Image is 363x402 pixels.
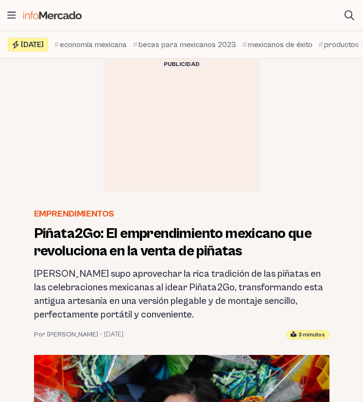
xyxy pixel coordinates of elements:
span: economía mexicana [60,39,127,50]
h2: [PERSON_NAME] supo aprovechar la rica tradición de las piñatas en las celebraciones mexicanas al ... [34,268,329,322]
a: economía mexicana [54,39,127,50]
a: becas para mexicanos 2023 [133,39,236,50]
div: Tiempo estimado de lectura: 3 minutos [286,330,329,339]
span: mexicanos de éxito [248,39,312,50]
a: Emprendimientos [34,207,115,221]
span: becas para mexicanos 2023 [138,39,236,50]
time: 23 octubre, 2023 11:29 [104,330,123,339]
div: Publicidad [104,59,259,70]
img: Infomercado México logo [23,11,82,19]
a: mexicanos de éxito [242,39,312,50]
a: Por [PERSON_NAME] [34,330,98,339]
h1: Piñata2Go: El emprendimiento mexicano que revoluciona en la venta de piñatas [34,225,329,260]
span: • [100,330,102,339]
span: [DATE] [21,41,44,49]
iframe: Advertisement [109,70,255,192]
